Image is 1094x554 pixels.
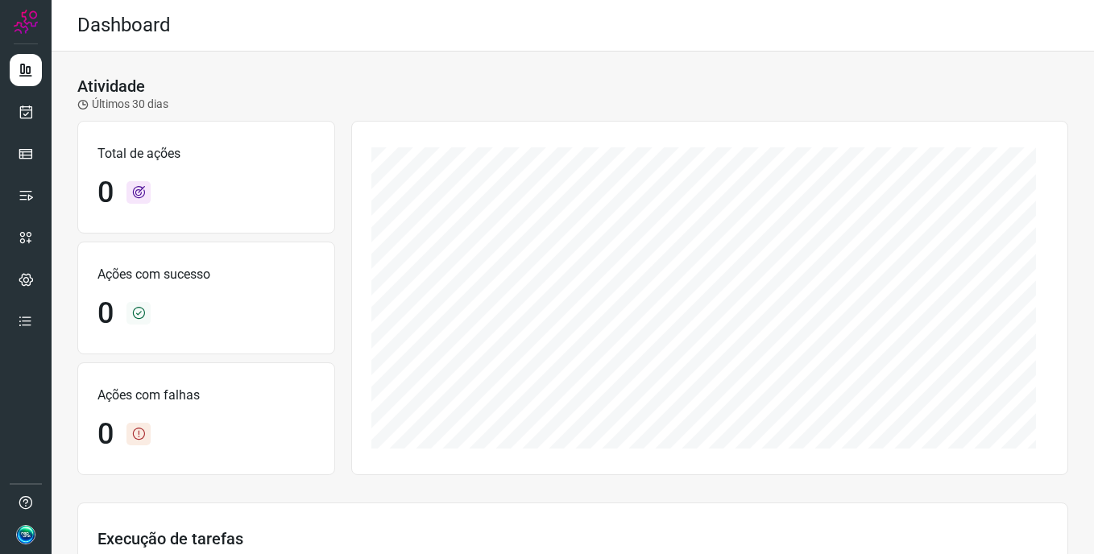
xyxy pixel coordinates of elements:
[16,525,35,544] img: 688dd65d34f4db4d93ce8256e11a8269.jpg
[97,296,114,331] h1: 0
[77,96,168,113] p: Últimos 30 dias
[97,529,1048,548] h3: Execução de tarefas
[77,76,145,96] h3: Atividade
[97,176,114,210] h1: 0
[97,386,315,405] p: Ações com falhas
[97,265,315,284] p: Ações com sucesso
[97,417,114,452] h1: 0
[97,144,315,163] p: Total de ações
[14,10,38,34] img: Logo
[77,14,171,37] h2: Dashboard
